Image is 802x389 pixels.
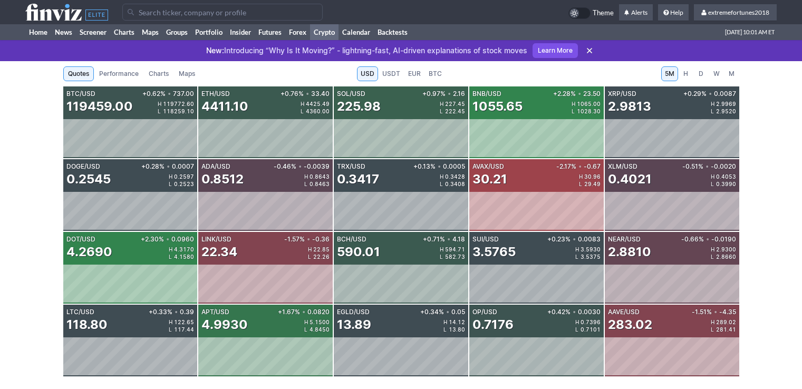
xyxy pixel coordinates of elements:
span: • [448,91,451,97]
a: News [51,24,76,40]
div: 119459.00 [66,98,133,115]
div: DOT/USD [66,236,139,242]
span: [DATE] 10:01 AM ET [725,24,775,40]
span: H [575,319,581,325]
span: 3.5930 [581,247,601,252]
span: • [573,309,576,315]
div: 4.2690 [66,244,112,260]
a: Calendar [339,24,374,40]
div: 3.5765 [472,244,516,260]
span: BTC [429,69,442,79]
a: H [679,66,693,81]
span: L [711,327,716,332]
div: NEAR/USD [608,236,679,242]
span: 29.49 [584,181,601,187]
span: • [706,236,709,242]
span: 582.73 [445,254,465,259]
span: • [298,163,302,170]
div: BCH/USD [337,236,421,242]
a: Charts [144,66,173,81]
div: +0.97% 2.16 [420,91,465,97]
span: Quotes [68,69,89,79]
span: USD [361,69,374,79]
a: Charts [110,24,138,40]
span: H [169,319,174,325]
a: 5M [661,66,678,81]
span: H [682,69,690,79]
span: 2.9969 [716,101,736,106]
span: H [304,174,310,179]
a: AAVE/USD-1.51%•-4.35283.02H289.02L281.41 [605,305,739,376]
a: BTC/USD+0.62%•737.00119459.00H119772.60L118259.10 [63,86,198,158]
span: • [573,236,576,242]
a: Home [25,24,51,40]
div: DOGE/USD [66,163,140,170]
div: XRP/USD [608,91,681,97]
span: 2.8660 [716,254,736,259]
span: L [711,109,716,114]
span: L [158,109,163,114]
div: +2.28% 23.50 [551,91,601,97]
div: +0.29% 0.0087 [681,91,736,97]
div: -0.46% -0.0039 [272,163,330,170]
div: 4.9930 [201,316,248,333]
a: SOL/USD+0.97%•2.16225.98H227.45L222.45 [334,86,468,158]
span: H [169,247,174,252]
span: H [711,174,716,179]
span: 0.7396 [581,319,601,325]
a: Alerts [619,4,653,21]
a: NEAR/USD-0.66%•-0.01902.8810H2.9300L2.8660 [605,232,739,304]
span: H [158,101,163,106]
a: AVAX/USD-2.17%•-0.6730.21H30.96L29.49 [469,159,604,231]
span: 118259.10 [163,109,194,114]
span: H [443,319,449,325]
a: XRP/USD+0.29%•0.00872.9813H2.9969L2.9520 [605,86,739,158]
span: 0.8643 [310,174,330,179]
span: H [711,247,716,252]
span: 4360.00 [306,109,330,114]
a: Futures [255,24,285,40]
span: 594.71 [445,247,465,252]
div: ETH/USD [201,91,278,97]
span: 227.45 [445,101,465,106]
a: Theme [568,7,614,19]
span: Performance [99,69,139,79]
div: 2.8810 [608,244,651,260]
a: LINK/USD-1.57%•-0.3622.34H22.85L22.26 [198,232,333,304]
span: • [714,309,717,315]
span: • [447,236,450,242]
div: AAVE/USD [608,309,690,315]
a: Quotes [63,66,94,81]
span: 5M [665,69,674,79]
div: -1.57% -0.36 [282,236,330,242]
a: XLM/USD-0.51%•-0.00200.4021H0.4053L0.3990 [605,159,739,231]
div: 225.98 [337,98,381,115]
span: H [575,247,581,252]
span: 0.2597 [174,174,194,179]
span: L [572,109,577,114]
span: H [711,319,716,325]
span: 1028.30 [577,109,601,114]
div: 0.3417 [337,171,379,188]
span: • [175,309,178,315]
span: USDT [382,69,400,79]
span: L [440,109,445,114]
a: Maps [174,66,200,81]
a: TRX/USD+0.13%•0.00050.3417H0.3428L0.3408 [334,159,468,231]
a: M [724,66,739,81]
div: +0.62% 737.00 [140,91,194,97]
span: L [575,254,581,259]
a: DOT/USD+2.30%•0.09604.2690H4.3170L4.1580 [63,232,198,304]
span: • [706,163,709,170]
div: 0.4021 [608,171,652,188]
a: SUI/USD+0.23%•0.00833.5765H3.5930L3.5375 [469,232,604,304]
span: • [307,236,310,242]
span: 222.45 [445,109,465,114]
div: 2.9813 [608,98,651,115]
a: Performance [94,66,143,81]
span: • [709,91,712,97]
div: 30.21 [472,171,507,188]
span: 0.3408 [445,181,465,187]
span: H [579,174,584,179]
div: +1.67% 0.0820 [276,309,330,315]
